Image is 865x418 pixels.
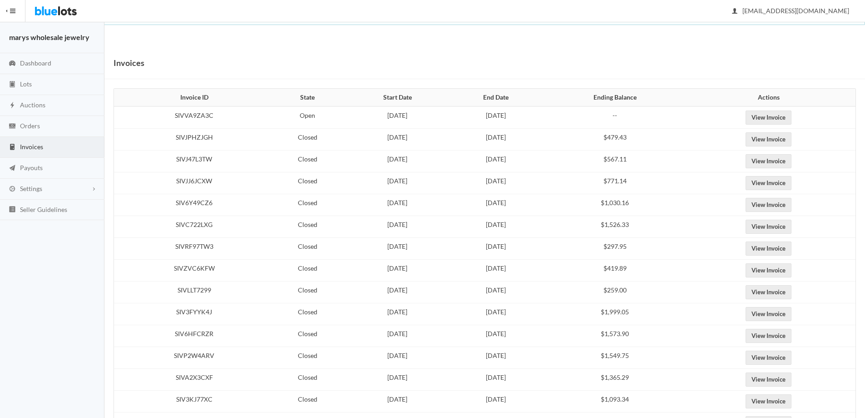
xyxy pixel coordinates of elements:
ion-icon: list box [8,206,17,214]
h1: Invoices [114,56,144,70]
a: View Invoice [746,307,791,321]
ion-icon: flash [8,101,17,110]
span: Settings [20,185,42,192]
a: View Invoice [746,132,791,146]
td: $567.11 [543,151,687,172]
td: Closed [269,238,346,260]
ion-icon: clipboard [8,81,17,89]
th: Actions [687,89,855,107]
td: [DATE] [449,260,543,282]
td: [DATE] [346,129,449,151]
a: View Invoice [746,329,791,343]
td: [DATE] [449,347,543,369]
a: View Invoice [746,285,791,299]
ion-icon: cog [8,185,17,194]
td: SIV3FYYK4J [114,303,269,325]
span: Payouts [20,164,43,171]
a: View Invoice [746,111,791,125]
td: Closed [269,129,346,151]
td: $479.43 [543,129,687,151]
td: [DATE] [346,325,449,347]
a: View Invoice [746,373,791,387]
a: View Invoice [746,176,791,190]
span: Lots [20,80,32,88]
a: View Invoice [746,394,791,408]
td: [DATE] [449,238,543,260]
td: Closed [269,260,346,282]
td: [DATE] [346,216,449,238]
td: [DATE] [346,151,449,172]
td: Closed [269,369,346,391]
th: Ending Balance [543,89,687,107]
td: [DATE] [346,238,449,260]
ion-icon: person [730,7,739,16]
td: [DATE] [346,194,449,216]
td: $1,030.16 [543,194,687,216]
td: [DATE] [449,151,543,172]
td: $297.95 [543,238,687,260]
td: [DATE] [346,391,449,413]
td: $1,365.29 [543,369,687,391]
td: Closed [269,172,346,194]
span: [EMAIL_ADDRESS][DOMAIN_NAME] [732,7,849,15]
td: Closed [269,216,346,238]
td: Closed [269,151,346,172]
td: $259.00 [543,282,687,303]
td: SIVJJ6JCXW [114,172,269,194]
td: [DATE] [449,303,543,325]
td: $771.14 [543,172,687,194]
td: SIVP2W4ARV [114,347,269,369]
ion-icon: paper plane [8,164,17,173]
ion-icon: speedometer [8,60,17,68]
td: [DATE] [449,106,543,129]
td: Closed [269,194,346,216]
td: SIV6HFCRZR [114,325,269,347]
strong: marys wholesale jewelry [9,33,89,41]
td: -- [543,106,687,129]
span: Invoices [20,143,43,151]
td: Closed [269,325,346,347]
a: View Invoice [746,263,791,277]
a: View Invoice [746,154,791,168]
td: $1,549.75 [543,347,687,369]
td: [DATE] [449,216,543,238]
th: End Date [449,89,543,107]
a: View Invoice [746,242,791,256]
td: SIVZVC6KFW [114,260,269,282]
span: Dashboard [20,59,51,67]
td: [DATE] [346,106,449,129]
td: [DATE] [346,303,449,325]
td: SIV3KJ77XC [114,391,269,413]
td: SIVRF97TW3 [114,238,269,260]
td: [DATE] [449,282,543,303]
span: Auctions [20,101,45,109]
td: SIVA2X3CXF [114,369,269,391]
td: [DATE] [449,325,543,347]
th: Start Date [346,89,449,107]
td: SIV6Y49CZ6 [114,194,269,216]
td: SIVC722LXG [114,216,269,238]
td: [DATE] [449,129,543,151]
td: SIVJPHZJGH [114,129,269,151]
td: Closed [269,282,346,303]
td: SIVVA9ZA3C [114,106,269,129]
td: [DATE] [449,391,543,413]
td: $1,526.33 [543,216,687,238]
th: State [269,89,346,107]
span: Seller Guidelines [20,206,67,213]
td: $419.89 [543,260,687,282]
td: [DATE] [449,369,543,391]
td: $1,093.34 [543,391,687,413]
td: $1,573.90 [543,325,687,347]
td: [DATE] [346,347,449,369]
td: Closed [269,303,346,325]
td: Open [269,106,346,129]
td: [DATE] [346,172,449,194]
td: SIVJ47L3TW [114,151,269,172]
td: Closed [269,391,346,413]
ion-icon: calculator [8,143,17,152]
td: [DATE] [449,172,543,194]
a: View Invoice [746,198,791,212]
td: [DATE] [346,260,449,282]
td: [DATE] [449,194,543,216]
